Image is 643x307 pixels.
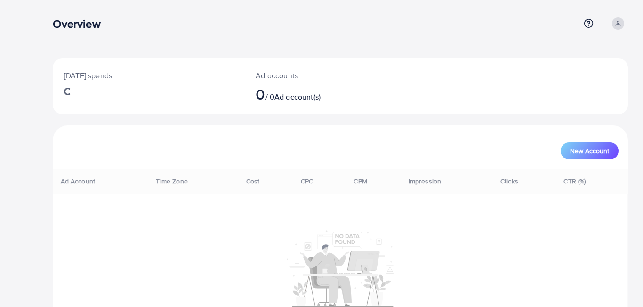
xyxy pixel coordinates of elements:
button: New Account [561,142,619,159]
span: Ad account(s) [274,91,321,102]
span: 0 [256,83,265,105]
h3: Overview [53,17,108,31]
span: New Account [570,148,609,154]
p: [DATE] spends [64,70,233,81]
p: Ad accounts [256,70,377,81]
h2: / 0 [256,85,377,103]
